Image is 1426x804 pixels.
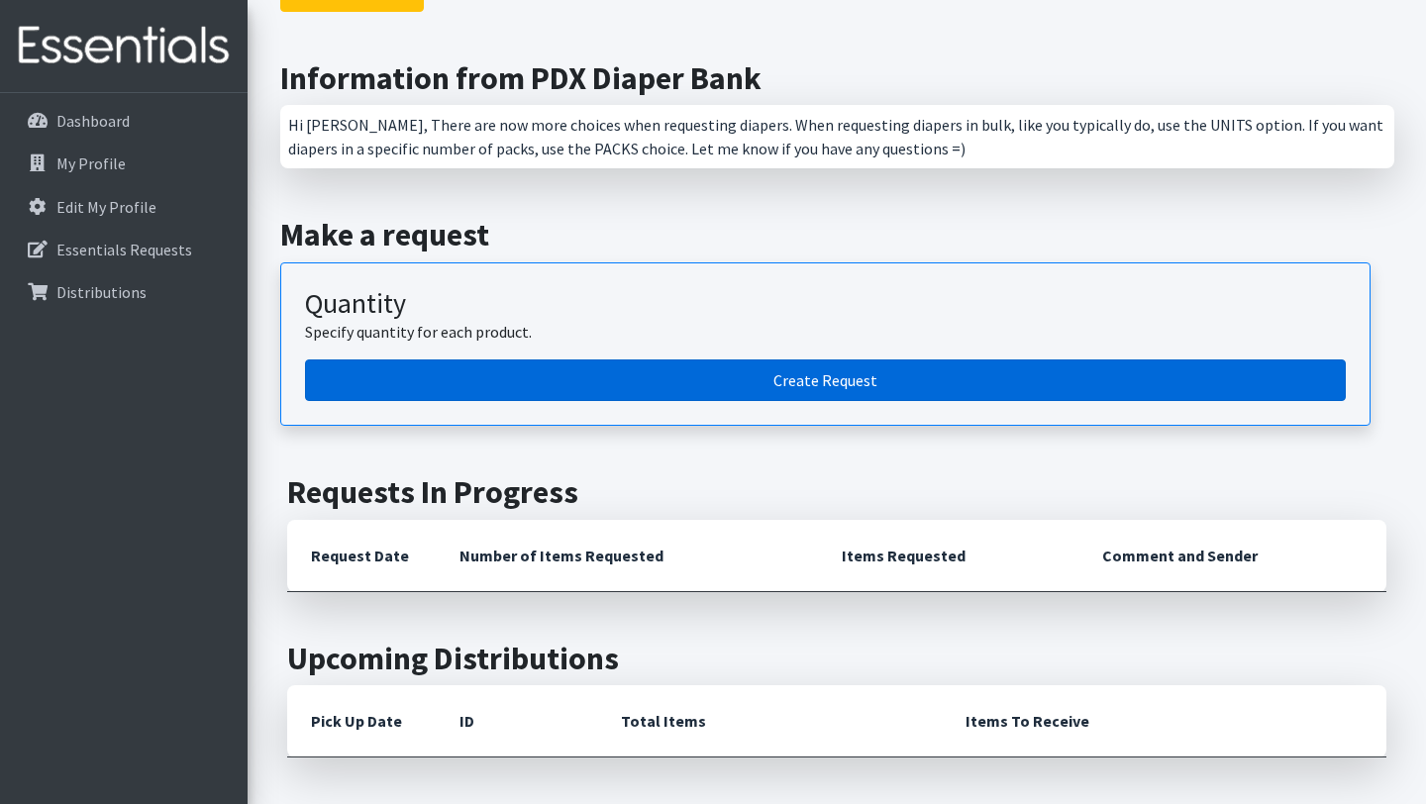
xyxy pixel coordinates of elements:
p: Essentials Requests [56,240,192,259]
th: Pick Up Date [287,685,436,757]
p: My Profile [56,153,126,173]
th: Items Requested [818,520,1078,592]
th: Request Date [287,520,436,592]
a: Create a request by quantity [305,359,1346,401]
p: Dashboard [56,111,130,131]
h2: Make a request [280,216,1394,253]
p: Distributions [56,282,147,302]
h3: Quantity [305,287,1346,321]
a: Edit My Profile [8,187,240,227]
h2: Information from PDX Diaper Bank [280,59,1394,97]
h2: Requests In Progress [287,473,1386,511]
img: HumanEssentials [8,13,240,79]
p: Edit My Profile [56,197,156,217]
h2: Upcoming Distributions [287,640,1386,677]
div: Hi [PERSON_NAME], There are now more choices when requesting diapers. When requesting diapers in ... [280,105,1394,168]
a: Dashboard [8,101,240,141]
th: Items To Receive [942,685,1386,757]
p: Specify quantity for each product. [305,320,1346,344]
th: Number of Items Requested [436,520,818,592]
th: Total Items [597,685,942,757]
a: My Profile [8,144,240,183]
a: Essentials Requests [8,230,240,269]
th: ID [436,685,597,757]
a: Distributions [8,272,240,312]
th: Comment and Sender [1078,520,1386,592]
